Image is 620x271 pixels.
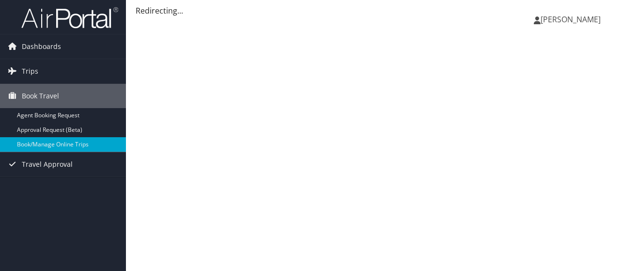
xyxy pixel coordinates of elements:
a: [PERSON_NAME] [534,5,610,34]
div: Redirecting... [136,5,610,16]
span: Travel Approval [22,152,73,176]
img: airportal-logo.png [21,6,118,29]
span: Dashboards [22,34,61,59]
span: Book Travel [22,84,59,108]
span: Trips [22,59,38,83]
span: [PERSON_NAME] [541,14,601,25]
